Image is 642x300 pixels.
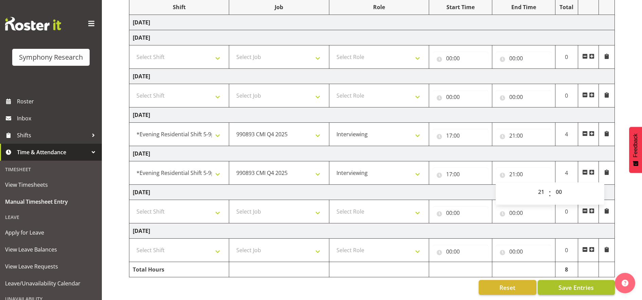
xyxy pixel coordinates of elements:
div: Job [233,3,325,11]
span: Time & Attendance [17,147,88,157]
button: Feedback - Show survey [629,127,642,173]
span: Save Entries [558,283,594,292]
span: Leave/Unavailability Calendar [5,278,97,288]
td: 4 [555,161,578,185]
span: Shifts [17,130,88,140]
td: [DATE] [129,15,615,30]
span: Roster [17,96,98,106]
div: Leave [2,210,100,224]
img: Rosterit website logo [5,17,61,31]
input: Click to select... [433,90,489,104]
div: Symphony Research [19,52,83,62]
span: Reset [499,283,515,292]
a: View Timesheets [2,176,100,193]
span: Inbox [17,113,98,123]
a: View Leave Balances [2,241,100,258]
span: View Leave Balances [5,244,97,255]
input: Click to select... [433,129,489,142]
td: Total Hours [129,262,229,277]
div: Shift [133,3,225,11]
td: 8 [555,262,578,277]
input: Click to select... [496,206,552,220]
td: 0 [555,45,578,69]
input: Click to select... [433,167,489,181]
td: 0 [555,200,578,223]
span: Manual Timesheet Entry [5,197,97,207]
td: 0 [555,84,578,107]
td: [DATE] [129,107,615,123]
span: Feedback [632,134,639,157]
div: End Time [496,3,552,11]
a: Manual Timesheet Entry [2,193,100,210]
input: Click to select... [433,52,489,65]
td: [DATE] [129,30,615,45]
button: Save Entries [538,280,615,295]
td: [DATE] [129,223,615,239]
input: Click to select... [496,245,552,258]
span: : [549,185,551,202]
span: View Timesheets [5,180,97,190]
input: Click to select... [496,129,552,142]
div: Timesheet [2,162,100,176]
a: Apply for Leave [2,224,100,241]
div: Start Time [433,3,489,11]
button: Reset [479,280,536,295]
div: Total [559,3,574,11]
span: View Leave Requests [5,261,97,272]
img: help-xxl-2.png [622,280,628,286]
input: Click to select... [496,90,552,104]
span: Apply for Leave [5,227,97,238]
input: Click to select... [496,167,552,181]
td: 0 [555,239,578,262]
td: 4 [555,123,578,146]
input: Click to select... [433,206,489,220]
div: Role [333,3,425,11]
input: Click to select... [433,245,489,258]
td: [DATE] [129,185,615,200]
a: Leave/Unavailability Calendar [2,275,100,292]
a: View Leave Requests [2,258,100,275]
td: [DATE] [129,69,615,84]
td: [DATE] [129,146,615,161]
input: Click to select... [496,52,552,65]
